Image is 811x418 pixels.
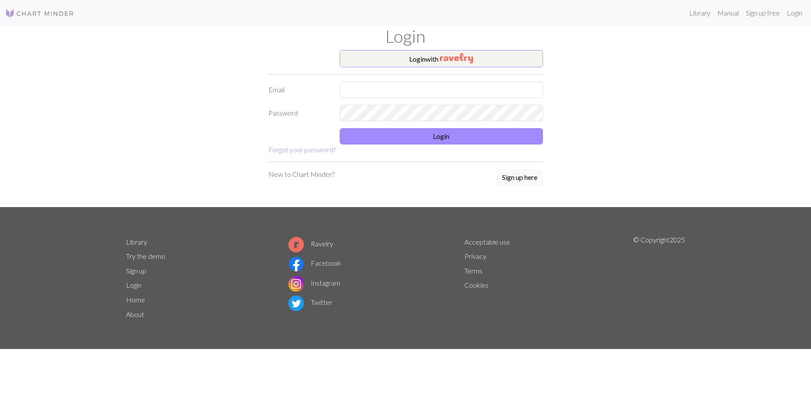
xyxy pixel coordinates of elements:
[288,256,304,272] img: Facebook logo
[268,145,336,154] a: Forgot your password?
[464,252,486,260] a: Privacy
[440,53,473,63] img: Ravelry
[714,4,742,22] a: Manual
[686,4,714,22] a: Library
[5,8,74,19] img: Logo
[496,169,543,185] button: Sign up here
[268,169,334,179] p: New to Chart Minder?
[121,26,691,47] h1: Login
[263,82,334,98] label: Email
[633,235,685,322] p: © Copyright 2025
[288,279,340,287] a: Instagram
[126,252,165,260] a: Try the demo
[126,267,146,275] a: Sign up
[288,237,304,252] img: Ravelry logo
[288,298,332,306] a: Twitter
[340,50,543,67] button: Loginwith
[288,239,333,248] a: Ravelry
[288,259,341,267] a: Facebook
[742,4,783,22] a: Sign up free
[126,238,147,246] a: Library
[464,238,510,246] a: Acceptable use
[464,267,483,275] a: Terms
[126,295,145,304] a: Home
[464,281,489,289] a: Cookies
[288,295,304,311] img: Twitter logo
[783,4,806,22] a: Login
[126,310,144,318] a: About
[263,105,334,121] label: Password
[288,276,304,292] img: Instagram logo
[340,128,543,145] button: Login
[126,281,142,289] a: Login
